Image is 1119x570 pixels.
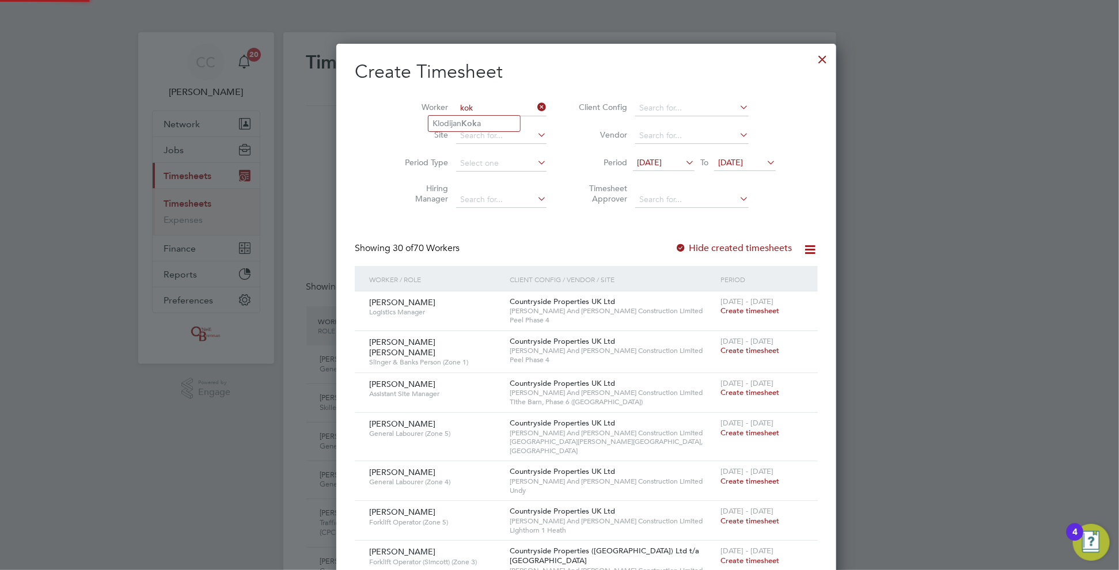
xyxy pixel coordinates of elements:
[510,336,615,346] span: Countryside Properties UK Ltd
[575,130,627,140] label: Vendor
[428,116,520,131] li: Klodijan a
[369,419,435,429] span: [PERSON_NAME]
[575,183,627,204] label: Timesheet Approver
[369,477,501,487] span: General Labourer (Zone 4)
[510,477,715,486] span: [PERSON_NAME] And [PERSON_NAME] Construction Limited
[369,389,501,398] span: Assistant Site Manager
[510,346,715,355] span: [PERSON_NAME] And [PERSON_NAME] Construction Limited
[369,307,501,317] span: Logistics Manager
[721,428,780,438] span: Create timesheet
[369,379,435,389] span: [PERSON_NAME]
[510,355,715,364] span: Peel Phase 4
[396,102,448,112] label: Worker
[366,266,507,292] div: Worker / Role
[369,358,501,367] span: Slinger & Banks Person (Zone 1)
[456,128,547,144] input: Search for...
[510,397,715,406] span: Tithe Barn, Phase 6 ([GEOGRAPHIC_DATA])
[721,546,774,556] span: [DATE] - [DATE]
[510,437,715,455] span: [GEOGRAPHIC_DATA][PERSON_NAME][GEOGRAPHIC_DATA], [GEOGRAPHIC_DATA]
[396,130,448,140] label: Site
[393,242,460,254] span: 70 Workers
[510,546,699,565] span: Countryside Properties ([GEOGRAPHIC_DATA]) Ltd t/a [GEOGRAPHIC_DATA]
[369,557,501,567] span: Forklift Operator (Simcott) (Zone 3)
[510,516,715,526] span: [PERSON_NAME] And [PERSON_NAME] Construction Limited
[456,100,547,116] input: Search for...
[510,428,715,438] span: [PERSON_NAME] And [PERSON_NAME] Construction Limited
[369,297,435,307] span: [PERSON_NAME]
[510,297,615,306] span: Countryside Properties UK Ltd
[462,119,477,128] b: Kok
[355,242,462,254] div: Showing
[721,466,774,476] span: [DATE] - [DATE]
[510,486,715,495] span: Undy
[721,336,774,346] span: [DATE] - [DATE]
[456,155,547,172] input: Select one
[637,157,662,168] span: [DATE]
[721,297,774,306] span: [DATE] - [DATE]
[1073,524,1110,561] button: Open Resource Center, 4 new notifications
[635,128,749,144] input: Search for...
[510,306,715,316] span: [PERSON_NAME] And [PERSON_NAME] Construction Limited
[575,157,627,168] label: Period
[721,378,774,388] span: [DATE] - [DATE]
[697,155,712,170] span: To
[718,157,743,168] span: [DATE]
[676,242,792,254] label: Hide created timesheets
[718,266,806,292] div: Period
[396,157,448,168] label: Period Type
[369,518,501,527] span: Forklift Operator (Zone 5)
[369,546,435,557] span: [PERSON_NAME]
[721,345,780,355] span: Create timesheet
[369,337,435,358] span: [PERSON_NAME] [PERSON_NAME]
[721,476,780,486] span: Create timesheet
[721,418,774,428] span: [DATE] - [DATE]
[721,387,780,397] span: Create timesheet
[456,192,547,208] input: Search for...
[369,467,435,477] span: [PERSON_NAME]
[721,506,774,516] span: [DATE] - [DATE]
[510,316,715,325] span: Peel Phase 4
[510,378,615,388] span: Countryside Properties UK Ltd
[355,60,818,84] h2: Create Timesheet
[369,507,435,517] span: [PERSON_NAME]
[369,429,501,438] span: General Labourer (Zone 5)
[510,526,715,535] span: Lighthorn 1 Heath
[721,556,780,565] span: Create timesheet
[635,100,749,116] input: Search for...
[510,388,715,397] span: [PERSON_NAME] And [PERSON_NAME] Construction Limited
[721,516,780,526] span: Create timesheet
[510,418,615,428] span: Countryside Properties UK Ltd
[721,306,780,316] span: Create timesheet
[510,506,615,516] span: Countryside Properties UK Ltd
[393,242,414,254] span: 30 of
[635,192,749,208] input: Search for...
[396,183,448,204] label: Hiring Manager
[575,102,627,112] label: Client Config
[1072,532,1078,547] div: 4
[510,466,615,476] span: Countryside Properties UK Ltd
[507,266,718,292] div: Client Config / Vendor / Site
